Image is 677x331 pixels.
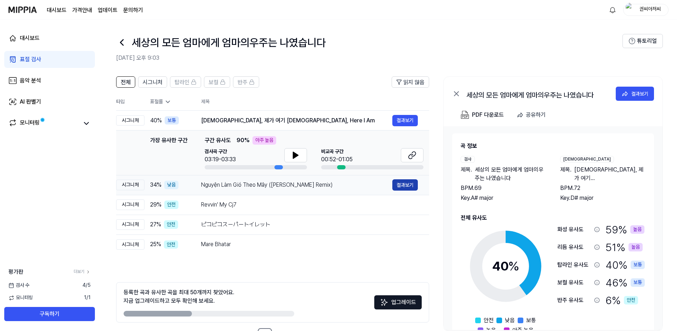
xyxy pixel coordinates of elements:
a: 모니터링 [8,118,79,128]
span: 34 % [150,181,161,189]
a: 대시보드 [4,30,95,47]
img: Sparkles [380,298,388,307]
a: 곡 정보검사제목.세상의 모든 엄마에게 엄마의우주는 나였습니다BPM.69Key.A# major[DEMOGRAPHIC_DATA]제목.[DEMOGRAPHIC_DATA], 제가 여기... [444,126,662,330]
span: 탑라인 [175,78,189,87]
div: 03:19-03:33 [205,155,236,164]
div: 낮음 [164,181,178,189]
div: Revvin' My Cj7 [201,201,418,209]
span: [DEMOGRAPHIC_DATA], 제가 여기 [DEMOGRAPHIC_DATA], Here I Am [574,165,645,182]
div: 51 % [605,240,643,255]
div: 시그니처 [116,115,144,126]
div: 6 % [605,293,638,308]
div: 대시보드 [20,34,40,42]
span: 비교곡 구간 [321,148,353,155]
h2: [DATE] 오후 9:03 [116,54,622,62]
button: 공유하기 [514,108,551,122]
span: 보통 [526,316,536,325]
span: 27 % [150,220,161,229]
div: 반주 유사도 [557,296,591,304]
span: 모니터링 [8,294,33,301]
div: 가장 유사한 구간 [150,136,188,169]
div: [DEMOGRAPHIC_DATA] [560,156,614,163]
div: Mare Bhatar [201,240,418,249]
th: 타입 [116,93,144,111]
span: 전체 [121,78,131,87]
div: 시그니처 [116,239,144,250]
div: 높음 [630,225,644,234]
div: 46 % [605,275,645,290]
div: 탑라인 유사도 [557,261,591,269]
button: 결과보기 [616,87,654,101]
div: 시그니처 [116,180,144,190]
span: 4 / 5 [83,282,91,289]
div: 공유하기 [526,110,546,120]
div: 보컬 유사도 [557,278,591,287]
span: 읽지 않음 [403,78,425,87]
span: 25 % [150,240,161,249]
div: 높음 [628,243,643,251]
div: 보통 [631,278,645,287]
span: 제목 . [461,165,472,182]
button: 전체 [116,76,135,88]
div: 등록한 곡과 유사한 곡을 최대 50개까지 찾았어요. 지금 업그레이드하고 모두 확인해 보세요. [124,288,234,305]
button: 읽지 않음 [392,76,429,88]
div: [DEMOGRAPHIC_DATA], 제가 여기 [DEMOGRAPHIC_DATA], Here I Am [201,116,392,125]
div: AI 판별기 [20,98,41,106]
img: PDF Download [461,111,469,119]
span: 안전 [484,316,494,325]
div: 안전 [624,296,638,304]
button: 보컬 [204,76,230,88]
a: Sparkles업그레이드 [374,301,422,308]
a: AI 판별기 [4,93,95,110]
div: 안전 [164,220,178,229]
a: 문의하기 [123,6,143,14]
a: 음악 분석 [4,72,95,89]
button: 반주 [233,76,259,88]
h2: 곡 정보 [461,142,645,150]
button: profile권씨아저씨 [623,4,669,16]
div: 권씨아저씨 [636,6,664,13]
h2: 전체 유사도 [461,214,645,222]
div: PDF 다운로드 [472,110,504,120]
div: 세상의 모든 엄마에게 엄마의우주는 나였습니다 [466,89,608,98]
div: 40 [492,257,519,276]
button: 결과보기 [392,179,418,191]
button: PDF 다운로드 [459,108,505,122]
span: % [508,259,519,274]
button: 업그레이드 [374,295,422,309]
a: 대시보드 [47,6,67,14]
button: 튜토리얼 [622,34,663,48]
span: 세상의 모든 엄마에게 엄마의우주는 나였습니다 [475,165,546,182]
div: 표절률 [150,98,190,105]
div: BPM. 69 [461,184,546,192]
div: 리듬 유사도 [557,243,591,251]
span: 낮음 [505,316,515,325]
span: 시그니처 [143,78,163,87]
img: profile [626,3,634,17]
a: 업데이트 [98,6,118,14]
button: 결과보기 [392,115,418,126]
button: 시그니처 [138,76,167,88]
div: Key. D# major [560,194,645,202]
span: 구간 유사도 [205,136,231,145]
span: 평가판 [8,268,23,276]
div: 시그니처 [116,199,144,210]
span: 제목 . [560,165,571,182]
div: 시그니처 [116,219,144,230]
div: 00:52-01:05 [321,155,353,164]
div: 40 % [605,257,645,272]
span: 29 % [150,201,161,209]
th: 제목 [201,93,429,110]
div: 보통 [631,261,645,269]
div: Nguyện Làm Gió Theo Mây ([PERSON_NAME] Remix) [201,181,392,189]
div: 모니터링 [20,118,40,128]
div: ピコピコスーパートイレット [201,220,418,229]
div: Key. A# major [461,194,546,202]
button: 탑라인 [170,76,201,88]
span: 보컬 [209,78,218,87]
div: 표절 검사 [20,55,41,64]
span: 검사곡 구간 [205,148,236,155]
a: 더보기 [74,269,91,275]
